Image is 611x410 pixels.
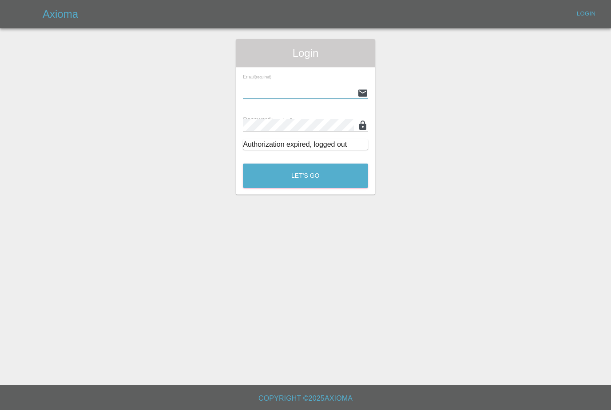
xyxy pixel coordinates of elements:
[243,74,271,79] span: Email
[243,46,368,60] span: Login
[243,164,368,188] button: Let's Go
[243,116,293,123] span: Password
[43,7,78,21] h5: Axioma
[255,75,271,79] small: (required)
[7,392,604,405] h6: Copyright © 2025 Axioma
[572,7,600,21] a: Login
[271,117,293,123] small: (required)
[243,139,368,150] div: Authorization expired, logged out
